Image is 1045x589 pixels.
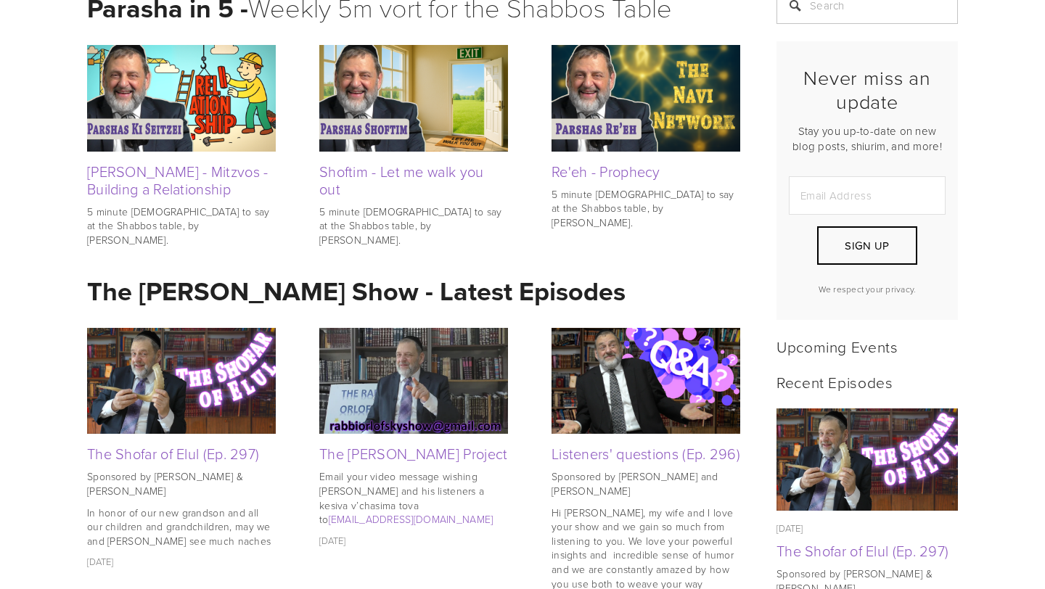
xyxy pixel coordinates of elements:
[789,66,946,113] h2: Never miss an update
[552,45,740,151] img: Re'eh - Prophecy
[817,226,917,265] button: Sign Up
[776,337,958,355] h2: Upcoming Events
[776,408,959,511] img: The Shofar of Elul (Ep. 297)
[552,187,740,230] p: 5 minute [DEMOGRAPHIC_DATA] to say at the Shabbos table, by [PERSON_NAME].
[87,205,276,247] p: 5 minute [DEMOGRAPHIC_DATA] to say at the Shabbos table, by [PERSON_NAME].
[319,443,508,464] a: The [PERSON_NAME] Project
[87,328,276,434] img: The Shofar of Elul (Ep. 297)
[87,272,626,310] strong: The [PERSON_NAME] Show - Latest Episodes
[87,45,276,151] img: Ki Seitzei - Mitzvos - Building a Relationship
[552,443,740,464] a: Listeners' questions (Ep. 296)
[319,45,508,151] img: Shoftim - Let me walk you out
[552,469,740,498] p: Sponsored by [PERSON_NAME] and [PERSON_NAME]
[845,238,889,253] span: Sign Up
[776,522,803,535] time: [DATE]
[87,469,276,498] p: Sponsored by [PERSON_NAME] & [PERSON_NAME]
[776,540,948,561] a: The Shofar of Elul (Ep. 297)
[789,283,946,295] p: We respect your privacy.
[319,469,508,526] p: Email your video message wishing [PERSON_NAME] and his listeners a kesiva v’chasima tova to
[329,512,493,526] a: [EMAIL_ADDRESS][DOMAIN_NAME]
[319,534,346,547] time: [DATE]
[87,555,114,568] time: [DATE]
[552,161,660,181] a: Re'eh - Prophecy
[87,161,269,199] a: [PERSON_NAME] - Mitzvos - Building a Relationship
[776,373,958,391] h2: Recent Episodes
[552,318,740,444] img: Listeners' questions (Ep. 296)
[552,328,740,434] a: Listeners' questions (Ep. 296)
[87,506,276,548] p: In honor of our new grandson and all our children and grandchildren, may we and [PERSON_NAME] see...
[789,123,946,154] p: Stay you up-to-date on new blog posts, shiurim, and more!
[789,176,946,215] input: Email Address
[319,328,508,434] img: The Rabbi Orlofsky Rosh Hashana Project
[319,161,484,199] a: Shoftim - Let me walk you out
[319,205,508,247] p: 5 minute [DEMOGRAPHIC_DATA] to say at the Shabbos table, by [PERSON_NAME].
[87,443,259,464] a: The Shofar of Elul (Ep. 297)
